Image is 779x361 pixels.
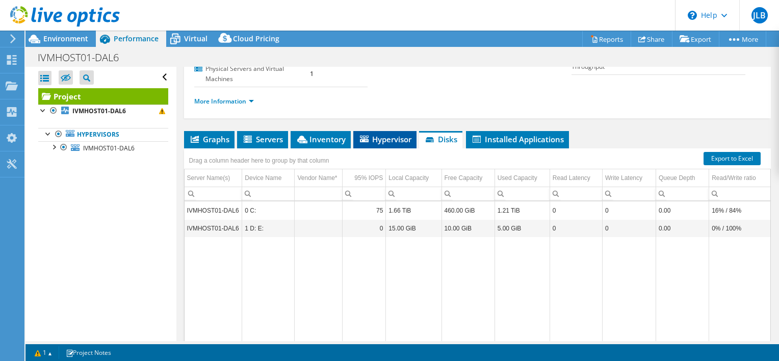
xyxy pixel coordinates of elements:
[602,187,656,200] td: Column Write Latency, Filter cell
[672,31,719,47] a: Export
[388,172,429,184] div: Local Capacity
[114,34,159,43] span: Performance
[719,31,766,47] a: More
[245,172,281,184] div: Device Name
[38,141,168,154] a: IVMHOST01-DAL6
[709,201,770,219] td: Column Read/Write ratio, Value 16% / 84%
[187,172,230,184] div: Server Name(s)
[295,187,343,200] td: Column Vendor Name*, Filter cell
[343,187,386,200] td: Column 95% IOPS, Filter cell
[550,201,602,219] td: Column Read Latency, Value 0
[605,172,642,184] div: Write Latency
[185,187,242,200] td: Column Server Name(s), Filter cell
[656,201,709,219] td: Column Queue Depth, Value 0.00
[495,187,550,200] td: Column Used Capacity, Filter cell
[38,105,168,118] a: IVMHOST01-DAL6
[185,201,242,219] td: Column Server Name(s), Value IVMHOST01-DAL6
[28,346,59,359] a: 1
[354,172,383,184] div: 95% IOPS
[656,187,709,200] td: Column Queue Depth, Filter cell
[550,169,602,187] td: Read Latency Column
[189,134,229,144] span: Graphs
[602,219,656,237] td: Column Write Latency, Value 0
[495,219,550,237] td: Column Used Capacity, Value 5.00 GiB
[704,152,761,165] a: Export to Excel
[442,187,495,200] td: Column Free Capacity, Filter cell
[296,134,346,144] span: Inventory
[712,172,756,184] div: Read/Write ratio
[386,169,442,187] td: Local Capacity Column
[242,187,295,200] td: Column Device Name, Filter cell
[343,219,386,237] td: Column 95% IOPS, Value 0
[688,11,697,20] svg: \n
[184,34,207,43] span: Virtual
[194,64,310,84] label: Physical Servers and Virtual Machines
[295,201,343,219] td: Column Vendor Name*, Value
[424,134,457,144] span: Disks
[386,201,442,219] td: Column Local Capacity, Value 1.66 TiB
[550,219,602,237] td: Column Read Latency, Value 0
[553,172,590,184] div: Read Latency
[187,153,332,168] div: Drag a column header here to group by that column
[310,69,314,78] b: 1
[242,219,295,237] td: Column Device Name, Value 1 D: E:
[242,201,295,219] td: Column Device Name, Value 0 C:
[83,144,135,152] span: IVMHOST01-DAL6
[550,187,602,200] td: Column Read Latency, Filter cell
[751,7,768,23] span: JLB
[442,219,495,237] td: Column Free Capacity, Value 10.00 GiB
[38,88,168,105] a: Project
[295,169,343,187] td: Vendor Name* Column
[498,172,537,184] div: Used Capacity
[297,172,340,184] div: Vendor Name*
[709,219,770,237] td: Column Read/Write ratio, Value 0% / 100%
[659,172,695,184] div: Queue Depth
[709,187,770,200] td: Column Read/Write ratio, Filter cell
[233,34,279,43] span: Cloud Pricing
[38,128,168,141] a: Hypervisors
[185,219,242,237] td: Column Server Name(s), Value IVMHOST01-DAL6
[43,34,88,43] span: Environment
[602,169,656,187] td: Write Latency Column
[442,169,495,187] td: Free Capacity Column
[386,187,442,200] td: Column Local Capacity, Filter cell
[709,169,770,187] td: Read/Write ratio Column
[185,169,242,187] td: Server Name(s) Column
[495,201,550,219] td: Column Used Capacity, Value 1.21 TiB
[242,169,295,187] td: Device Name Column
[386,219,442,237] td: Column Local Capacity, Value 15.00 GiB
[59,346,118,359] a: Project Notes
[495,169,550,187] td: Used Capacity Column
[471,134,564,144] span: Installed Applications
[656,219,709,237] td: Column Queue Depth, Value 0.00
[442,201,495,219] td: Column Free Capacity, Value 460.00 GiB
[445,172,483,184] div: Free Capacity
[242,134,283,144] span: Servers
[343,201,386,219] td: Column 95% IOPS, Value 75
[194,97,254,106] a: More Information
[582,31,631,47] a: Reports
[33,52,135,63] h1: IVMHOST01-DAL6
[343,169,386,187] td: 95% IOPS Column
[631,31,672,47] a: Share
[358,134,411,144] span: Hypervisor
[602,201,656,219] td: Column Write Latency, Value 0
[295,219,343,237] td: Column Vendor Name*, Value
[72,107,126,115] b: IVMHOST01-DAL6
[656,169,709,187] td: Queue Depth Column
